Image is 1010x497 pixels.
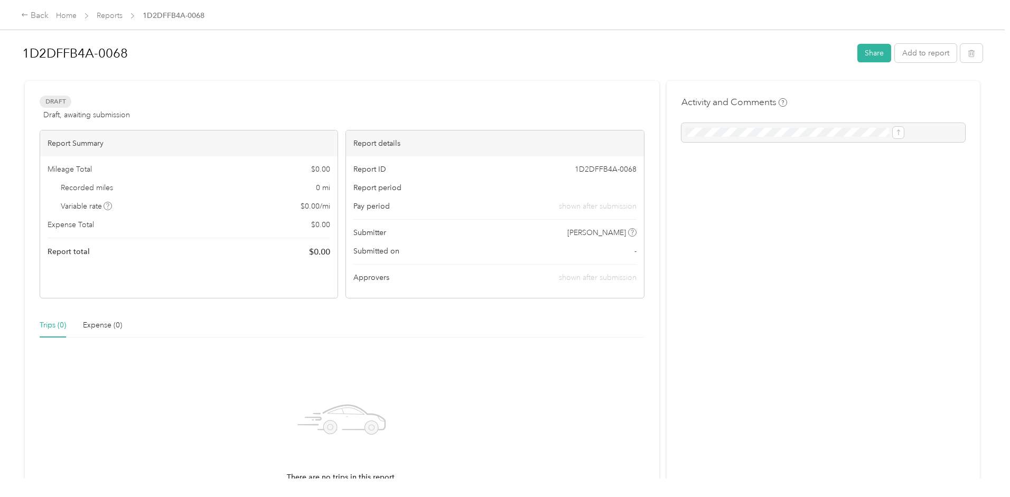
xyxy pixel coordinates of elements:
div: Back [21,10,49,22]
span: Submitted on [353,246,399,257]
span: $ 0.00 [311,219,330,230]
span: Expense Total [48,219,94,230]
span: Draft [40,96,71,108]
div: Expense (0) [83,320,122,331]
span: shown after submission [559,201,637,212]
span: Mileage Total [48,164,92,175]
p: There are no trips in this report. [287,472,397,483]
button: Share [857,44,891,62]
span: $ 0.00 / mi [301,201,330,212]
div: Trips (0) [40,320,66,331]
h1: 1D2DFFB4A-0068 [22,41,850,66]
span: - [634,246,637,257]
iframe: Everlance-gr Chat Button Frame [951,438,1010,497]
span: Pay period [353,201,390,212]
span: $ 0.00 [309,246,330,258]
span: Submitter [353,227,386,238]
span: Report total [48,246,90,257]
h4: Activity and Comments [681,96,787,109]
span: 1D2DFFB4A-0068 [143,10,204,21]
button: Add to report [895,44,957,62]
div: Report details [346,130,643,156]
span: 0 mi [316,182,330,193]
a: Reports [97,11,123,20]
span: 1D2DFFB4A-0068 [575,164,637,175]
span: [PERSON_NAME] [567,227,626,238]
span: Variable rate [61,201,113,212]
span: Draft, awaiting submission [43,109,130,120]
div: Report Summary [40,130,338,156]
span: $ 0.00 [311,164,330,175]
span: Approvers [353,272,389,283]
span: Recorded miles [61,182,113,193]
span: Report ID [353,164,386,175]
span: Report period [353,182,401,193]
a: Home [56,11,77,20]
span: shown after submission [559,273,637,282]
